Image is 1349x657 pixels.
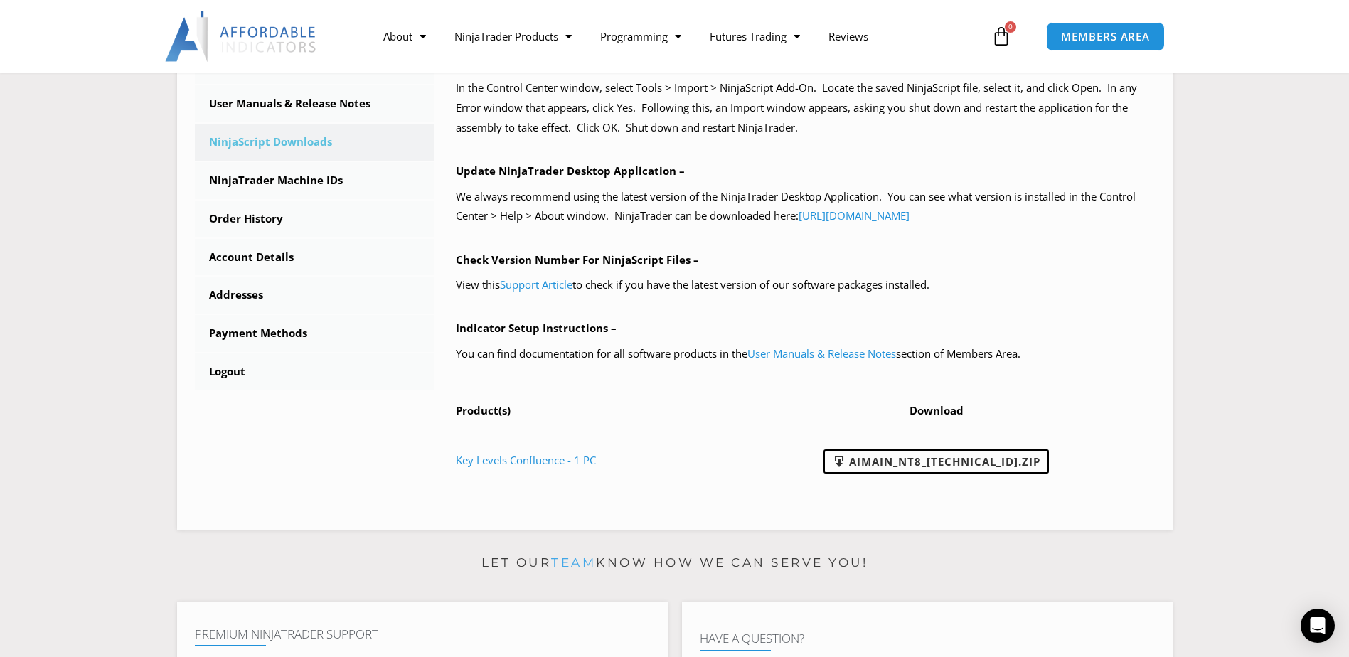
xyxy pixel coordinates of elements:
a: User Manuals & Release Notes [195,85,435,122]
a: NinjaTrader Machine IDs [195,162,435,199]
a: AIMain_NT8_[TECHNICAL_ID].zip [823,449,1049,474]
p: You can find documentation for all software products in the section of Members Area. [456,344,1155,364]
a: Futures Trading [695,20,814,53]
a: Logout [195,353,435,390]
a: [URL][DOMAIN_NAME] [799,208,910,223]
img: LogoAI | Affordable Indicators – NinjaTrader [165,11,318,62]
span: MEMBERS AREA [1061,31,1150,42]
span: Product(s) [456,403,511,417]
nav: Account pages [195,47,435,390]
div: Open Intercom Messenger [1301,609,1335,643]
p: View this to check if you have the latest version of our software packages installed. [456,275,1155,295]
a: team [551,555,596,570]
b: Update NinjaTrader Desktop Application – [456,164,685,178]
p: We always recommend using the latest version of the NinjaTrader Desktop Application. You can see ... [456,187,1155,227]
span: 0 [1005,21,1016,33]
a: 0 [970,16,1033,57]
a: MEMBERS AREA [1046,22,1165,51]
a: Account Details [195,239,435,276]
b: Check Version Number For NinjaScript Files – [456,252,699,267]
b: Indicator Setup Instructions – [456,321,617,335]
h4: Have A Question? [700,631,1155,646]
span: Download [910,403,964,417]
p: In the Control Center window, select Tools > Import > NinjaScript Add-On. Locate the saved NinjaS... [456,78,1155,138]
a: Order History [195,201,435,237]
a: About [369,20,440,53]
a: Addresses [195,277,435,314]
p: Let our know how we can serve you! [177,552,1173,575]
a: Programming [586,20,695,53]
a: Reviews [814,20,883,53]
a: Payment Methods [195,315,435,352]
h4: Premium NinjaTrader Support [195,627,650,641]
a: NinjaScript Downloads [195,124,435,161]
a: Support Article [500,277,572,292]
a: Key Levels Confluence - 1 PC [456,453,596,467]
a: NinjaTrader Products [440,20,586,53]
nav: Menu [369,20,988,53]
a: User Manuals & Release Notes [747,346,896,360]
